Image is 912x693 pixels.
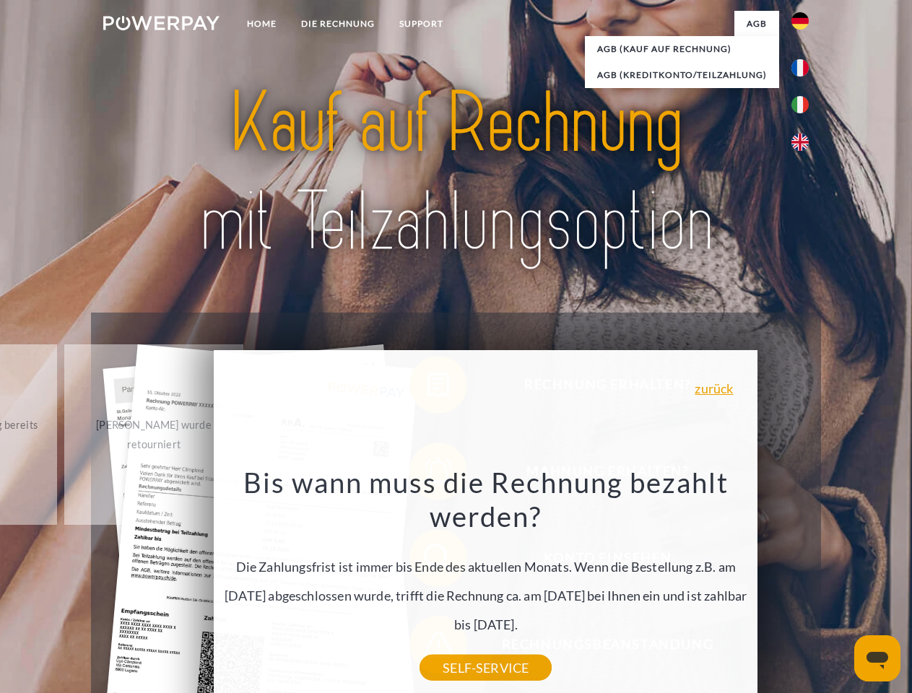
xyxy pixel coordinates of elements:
img: en [791,134,809,151]
div: Die Zahlungsfrist ist immer bis Ende des aktuellen Monats. Wenn die Bestellung z.B. am [DATE] abg... [222,465,750,668]
img: title-powerpay_de.svg [138,69,774,276]
div: [PERSON_NAME] wurde retourniert [73,415,235,454]
a: SUPPORT [387,11,456,37]
a: zurück [695,382,733,395]
a: agb [734,11,779,37]
a: SELF-SERVICE [420,655,552,681]
img: it [791,96,809,113]
iframe: Schaltfläche zum Öffnen des Messaging-Fensters [854,635,900,681]
img: de [791,12,809,30]
a: AGB (Kreditkonto/Teilzahlung) [585,62,779,88]
a: AGB (Kauf auf Rechnung) [585,36,779,62]
img: logo-powerpay-white.svg [103,16,220,30]
a: DIE RECHNUNG [289,11,387,37]
img: fr [791,59,809,77]
h3: Bis wann muss die Rechnung bezahlt werden? [222,465,750,534]
a: Home [235,11,289,37]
